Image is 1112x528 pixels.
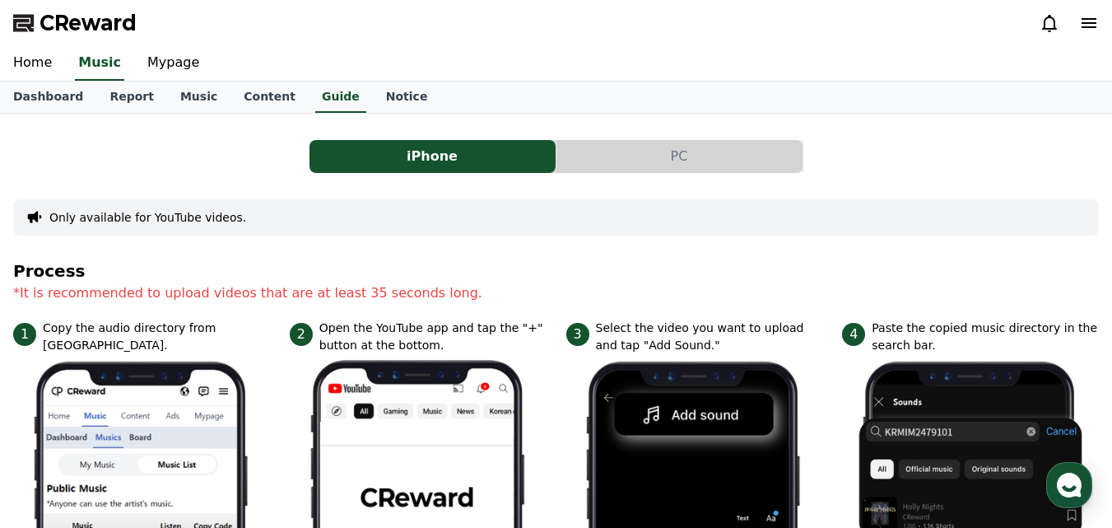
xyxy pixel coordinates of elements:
h4: Process [13,262,1099,280]
a: Mypage [134,46,212,81]
a: CReward [13,10,137,36]
a: Guide [315,82,366,113]
a: Settings [212,391,316,432]
a: iPhone [309,140,556,173]
span: 4 [842,323,865,346]
span: CReward [40,10,137,36]
span: Messages [137,417,185,430]
p: Open the YouTube app and tap the "+" button at the bottom. [319,320,547,354]
span: Home [42,416,71,429]
button: PC [556,140,803,173]
a: Notice [373,82,441,113]
span: 3 [566,323,589,346]
a: Music [167,82,230,113]
a: Report [96,82,167,113]
button: Only available for YouTube videos. [49,209,246,226]
span: 1 [13,323,36,346]
a: Messages [109,391,212,432]
span: 2 [290,323,313,346]
button: iPhone [309,140,556,173]
a: Music [75,46,124,81]
p: Paste the copied music directory in the search bar. [872,320,1099,354]
a: Content [230,82,309,113]
a: Home [5,391,109,432]
p: *It is recommended to upload videos that are at least 35 seconds long. [13,283,1099,303]
p: Copy the audio directory from [GEOGRAPHIC_DATA]. [43,320,270,354]
span: Settings [244,416,284,429]
p: Select the video you want to upload and tap "Add Sound." [596,320,823,354]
